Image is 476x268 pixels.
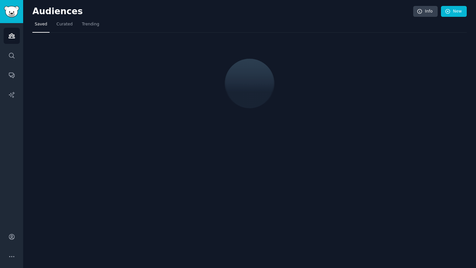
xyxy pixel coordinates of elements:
[82,21,99,27] span: Trending
[57,21,73,27] span: Curated
[413,6,438,17] a: Info
[4,6,19,17] img: GummySearch logo
[32,6,413,17] h2: Audiences
[32,19,50,33] a: Saved
[35,21,47,27] span: Saved
[80,19,101,33] a: Trending
[54,19,75,33] a: Curated
[441,6,467,17] a: New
